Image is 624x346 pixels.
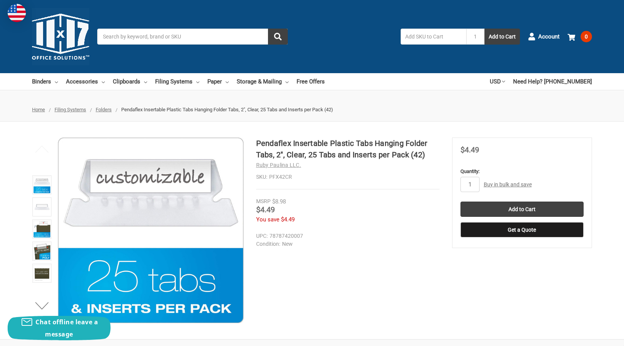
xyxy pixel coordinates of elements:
a: USD [490,73,505,90]
dd: New [256,240,436,248]
span: 0 [581,31,592,42]
a: Folders [96,107,112,112]
dt: UPC: [256,232,268,240]
img: duty and tax information for United States [8,4,26,22]
a: Ruby Paulina LLC. [256,162,301,168]
img: Pendaflex Insertable Plastic Tabs Hanging Folder Tabs, 2", Clear, 25 Tabs and Inserts per Pack (42) [34,265,50,282]
a: 0 [568,27,592,46]
button: Chat offline leave a message [8,316,111,340]
a: Need Help? [PHONE_NUMBER] [513,73,592,90]
button: Next [30,298,54,313]
img: Pendaflex Insertable Plastic Tabs Hanging Folder Tabs, 2", Clear, 25 Tabs and Inserts per Pack (42) [34,221,50,237]
h1: Pendaflex Insertable Plastic Tabs Hanging Folder Tabs, 2", Clear, 25 Tabs and Inserts per Pack (42) [256,138,440,160]
a: Paper [207,73,229,90]
span: $4.49 [256,205,275,214]
a: Accessories [66,73,105,90]
a: Clipboards [113,73,147,90]
img: Pendaflex Insertable Plastic Tabs Hanging Folder Tabs, 2", Clear, 25 Tabs and Inserts per Pack (42) [34,176,50,193]
span: $4.49 [281,216,295,223]
a: Filing Systems [155,73,199,90]
button: Previous [30,141,54,157]
button: Get a Quote [460,222,584,237]
img: Pendaflex Insertable Plastic Tabs Hanging Folder Tabs, 2", Clear, 25 Tabs and Inserts per Pack (42) [34,199,50,215]
dd: PFX42CR [256,173,440,181]
img: Pendaflex Insertable Plastic Tabs Hanging Folder Tabs, 2", Clear, 25 Tabs and Inserts per Pack (42) [34,243,50,259]
a: Account [528,27,560,46]
input: Add SKU to Cart [401,29,466,45]
input: Search by keyword, brand or SKU [97,29,288,45]
button: Add to Cart [484,29,520,45]
a: Buy in bulk and save [484,181,532,187]
span: You save [256,216,279,223]
dt: SKU: [256,173,267,181]
div: MSRP [256,197,271,205]
a: Storage & Mailing [237,73,289,90]
a: Binders [32,73,58,90]
span: Account [538,32,560,41]
span: Pendaflex Insertable Plastic Tabs Hanging Folder Tabs, 2", Clear, 25 Tabs and Inserts per Pack (42) [121,107,333,112]
dt: Condition: [256,240,280,248]
span: $4.49 [460,145,479,154]
span: Chat offline leave a message [35,318,98,338]
a: Free Offers [297,73,325,90]
span: $8.98 [272,198,286,205]
a: Filing Systems [55,107,86,112]
img: 11x17.com [32,8,89,65]
dd: 78787420007 [256,232,436,240]
img: Pendaflex Insertable Plastic Tabs Hanging Folder Tabs, 2", Clear, 25 Tabs and Inserts per Pack (42) [58,138,244,323]
a: Home [32,107,45,112]
input: Add to Cart [460,202,584,217]
label: Quantity: [460,168,584,175]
